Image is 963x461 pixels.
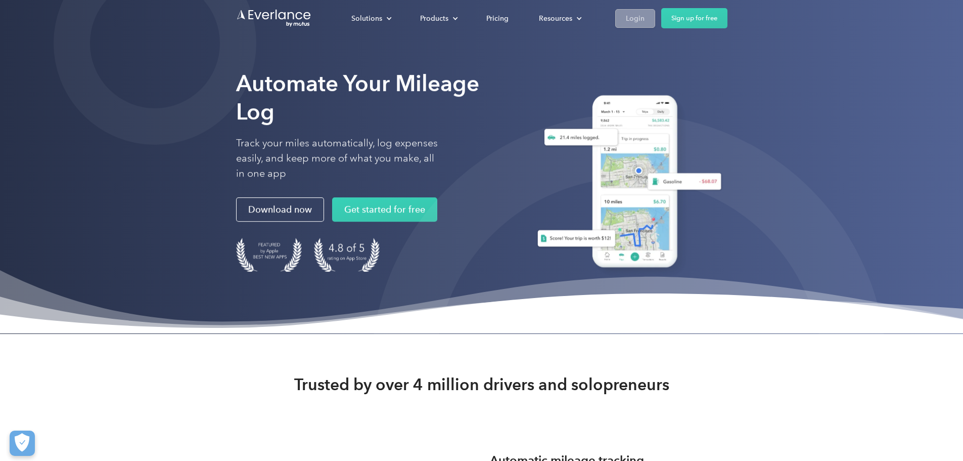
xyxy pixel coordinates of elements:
[236,238,302,272] img: Badge for Featured by Apple Best New Apps
[525,88,727,279] img: Everlance, mileage tracker app, expense tracking app
[236,9,312,28] a: Go to homepage
[420,12,448,25] div: Products
[341,10,400,27] div: Solutions
[236,70,479,125] strong: Automate Your Mileage Log
[236,136,438,181] p: Track your miles automatically, log expenses easily, and keep more of what you make, all in one app
[486,12,509,25] div: Pricing
[661,8,727,28] a: Sign up for free
[410,10,466,27] div: Products
[529,10,590,27] div: Resources
[10,431,35,456] button: Cookies Settings
[615,9,655,28] a: Login
[314,238,380,272] img: 4.9 out of 5 stars on the app store
[351,12,382,25] div: Solutions
[539,12,572,25] div: Resources
[476,10,519,27] a: Pricing
[332,197,437,222] a: Get started for free
[626,12,645,25] div: Login
[236,197,324,222] a: Download now
[294,374,669,395] strong: Trusted by over 4 million drivers and solopreneurs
